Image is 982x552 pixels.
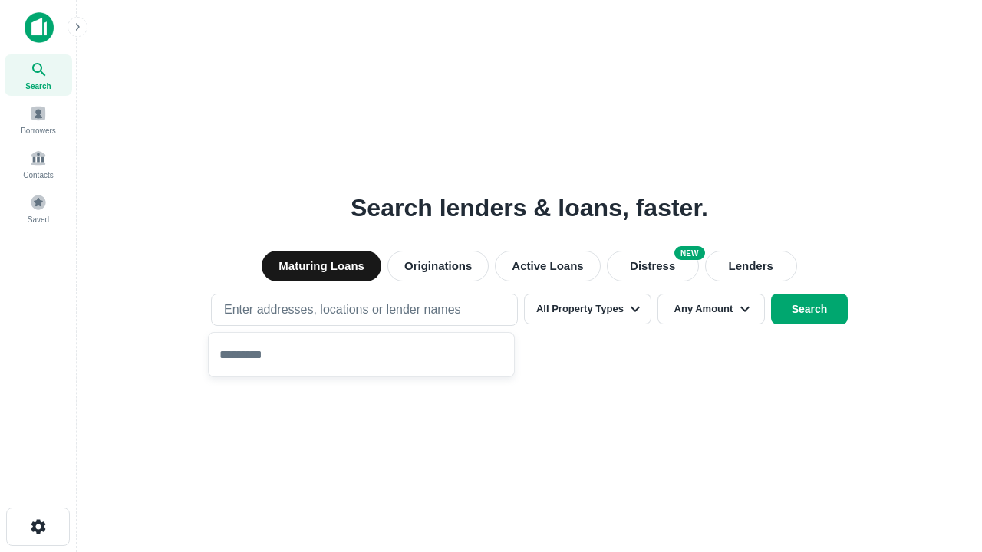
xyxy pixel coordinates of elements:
[28,214,50,226] span: Saved
[521,294,654,324] button: All Property Types
[499,251,606,281] button: Active Loans
[20,125,57,137] span: Borrowers
[5,99,72,140] a: Borrowers
[208,294,515,326] button: Enter addresses, locations or lender names
[905,429,982,503] iframe: Chat Widget
[23,169,54,182] span: Contacts
[25,12,54,43] img: capitalize-icon.png
[612,251,704,281] button: Search distressed loans with lien and other non-mortgage details.
[680,246,710,260] div: NEW
[5,188,72,229] a: Saved
[257,251,381,281] button: Maturing Loans
[5,143,72,185] a: Contacts
[661,294,768,324] button: Any Amount
[221,301,469,319] p: Enter addresses, locations or lender names
[25,80,52,93] span: Search
[774,294,851,324] button: Search
[387,251,493,281] button: Originations
[710,251,802,281] button: Lenders
[353,189,706,226] h3: Search lenders & loans, faster.
[5,54,72,96] a: Search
